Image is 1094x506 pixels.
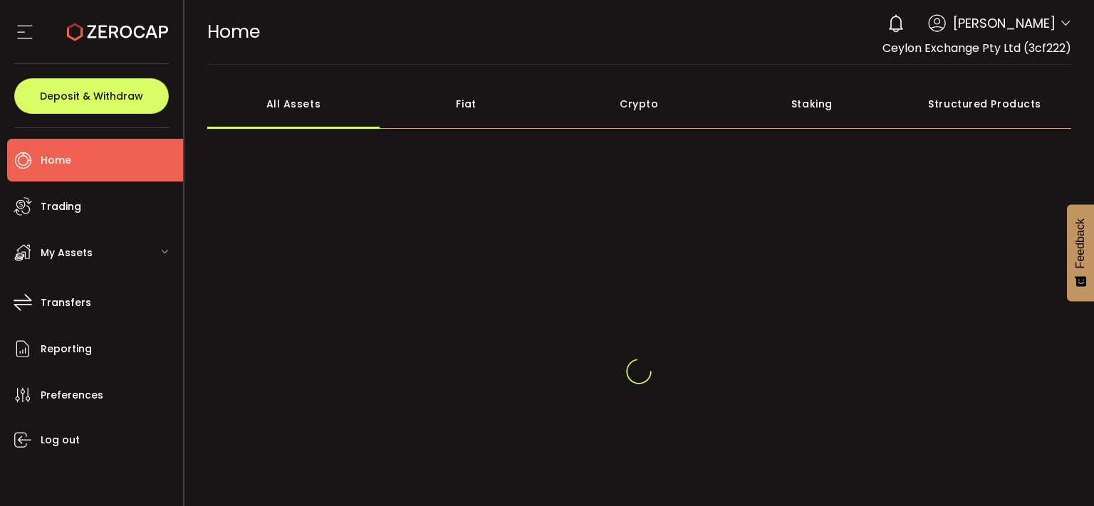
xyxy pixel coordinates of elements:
span: My Assets [41,243,93,263]
span: Reporting [41,339,92,359]
span: [PERSON_NAME] [953,14,1056,33]
span: Feedback [1074,218,1087,268]
div: Crypto [553,79,726,129]
div: Fiat [380,79,553,129]
div: Staking [726,79,899,129]
span: Preferences [41,385,103,406]
span: Home [41,150,71,171]
span: Transfers [41,292,91,313]
div: Structured Products [898,79,1071,129]
span: Trading [41,196,81,217]
span: Home [207,19,260,44]
span: Log out [41,430,80,450]
span: Deposit & Withdraw [40,91,143,101]
span: Ceylon Exchange Pty Ltd (3cf222) [882,40,1071,56]
div: All Assets [207,79,380,129]
button: Deposit & Withdraw [14,78,169,114]
button: Feedback - Show survey [1067,204,1094,301]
